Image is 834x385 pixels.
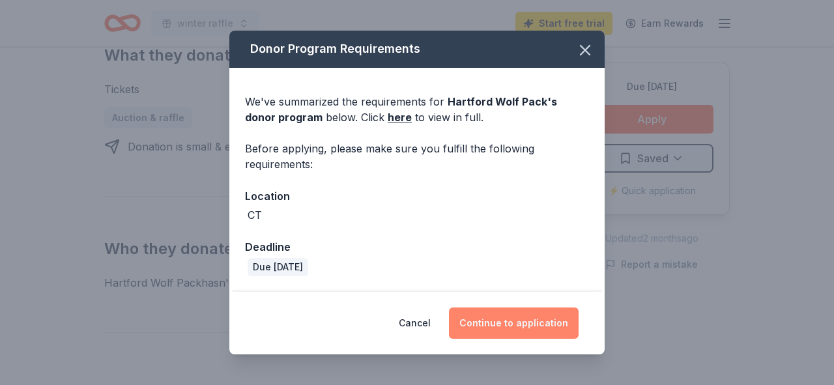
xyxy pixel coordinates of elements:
[245,141,589,172] div: Before applying, please make sure you fulfill the following requirements:
[245,94,589,125] div: We've summarized the requirements for below. Click to view in full.
[229,31,605,68] div: Donor Program Requirements
[248,258,308,276] div: Due [DATE]
[399,307,431,339] button: Cancel
[248,207,262,223] div: CT
[245,188,589,205] div: Location
[388,109,412,125] a: here
[245,238,589,255] div: Deadline
[449,307,579,339] button: Continue to application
